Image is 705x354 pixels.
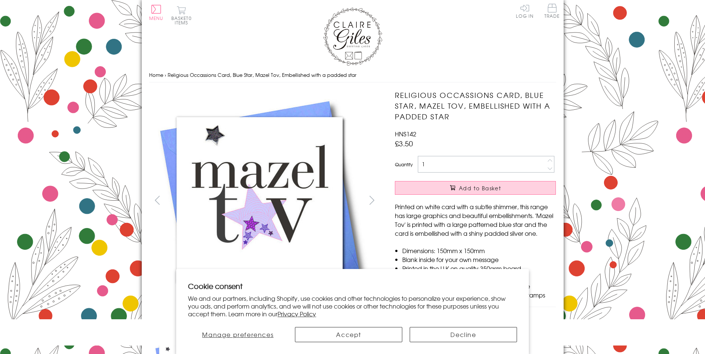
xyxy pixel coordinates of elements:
span: › [165,71,166,78]
span: Religious Occassions Card, Blue Star, Mazel Tov, Embellished with a padded star [168,71,356,78]
button: next [363,192,380,208]
span: 0 items [175,15,192,26]
button: Basket0 items [171,6,192,25]
label: Quantity [395,161,413,168]
h2: Cookie consent [188,281,517,291]
li: Printed in the U.K on quality 350gsm board [402,264,556,273]
h1: Religious Occassions Card, Blue Star, Mazel Tov, Embellished with a padded star [395,90,556,122]
button: Accept [295,327,402,342]
li: Blank inside for your own message [402,255,556,264]
span: Manage preferences [202,330,273,339]
button: Manage preferences [188,327,288,342]
span: Add to Basket [459,184,501,192]
span: HNS142 [395,129,416,138]
p: Printed on white card with a subtle shimmer, this range has large graphics and beautiful embellis... [395,202,556,238]
img: Religious Occassions Card, Blue Star, Mazel Tov, Embellished with a padded star [149,90,371,311]
span: Menu [149,15,164,21]
a: Home [149,71,163,78]
img: Claire Giles Greetings Cards [323,7,382,66]
a: Log In [516,4,534,18]
a: Trade [544,4,560,20]
img: Religious Occassions Card, Blue Star, Mazel Tov, Embellished with a padded star [380,90,602,312]
span: Trade [544,4,560,18]
a: Privacy Policy [278,309,316,318]
li: Dimensions: 150mm x 150mm [402,246,556,255]
nav: breadcrumbs [149,68,556,83]
button: Menu [149,5,164,20]
button: Add to Basket [395,181,556,195]
button: prev [149,192,166,208]
button: Decline [410,327,517,342]
span: £3.50 [395,138,413,149]
p: We and our partners, including Shopify, use cookies and other technologies to personalize your ex... [188,295,517,317]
